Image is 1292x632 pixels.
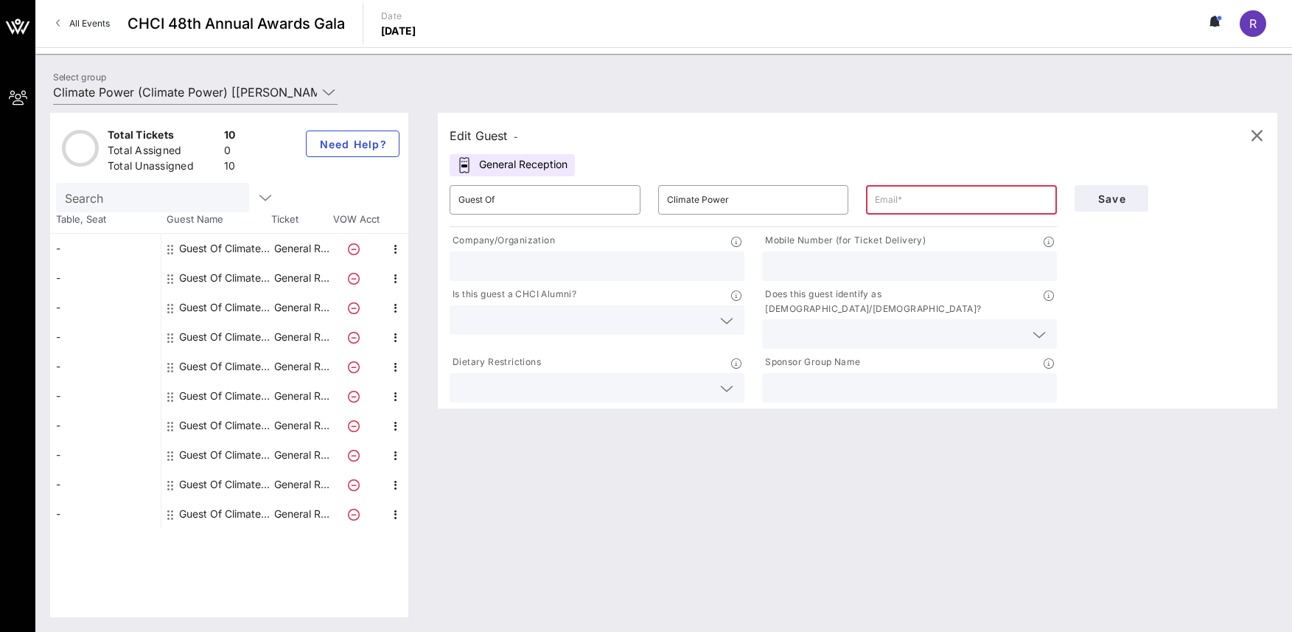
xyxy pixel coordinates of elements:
[179,322,272,352] div: Guest Of Climate Power
[272,352,331,381] p: General R…
[381,9,416,24] p: Date
[50,234,161,263] div: -
[179,263,272,293] div: Guest Of Climate Power
[108,143,218,162] div: Total Assigned
[450,154,575,176] div: General Reception
[108,159,218,177] div: Total Unassigned
[450,125,518,146] div: Edit Guest
[1075,185,1148,212] button: Save
[1086,192,1136,205] span: Save
[272,470,331,499] p: General R…
[762,287,1044,316] p: Does this guest identify as [DEMOGRAPHIC_DATA]/[DEMOGRAPHIC_DATA]?
[179,234,272,263] div: Guest Of Climate Power
[450,287,576,302] p: Is this guest a CHCI Alumni?
[875,188,1048,212] input: Email*
[1240,10,1266,37] div: R
[224,143,236,162] div: 0
[272,499,331,529] p: General R…
[108,128,218,146] div: Total Tickets
[224,128,236,146] div: 10
[50,411,161,440] div: -
[272,263,331,293] p: General R…
[272,440,331,470] p: General R…
[50,470,161,499] div: -
[271,212,330,227] span: Ticket
[50,440,161,470] div: -
[50,212,161,227] span: Table, Seat
[50,263,161,293] div: -
[179,440,272,470] div: Guest Of Climate Power
[458,188,632,212] input: First Name*
[272,381,331,411] p: General R…
[179,470,272,499] div: Guest Of Climate Power
[50,293,161,322] div: -
[179,352,272,381] div: Guest Of Climate Power
[179,293,272,322] div: Guest Of Climate Power
[450,355,541,370] p: Dietary Restrictions
[179,499,272,529] div: Guest Of Climate Power
[128,13,345,35] span: CHCI 48th Annual Awards Gala
[50,499,161,529] div: -
[53,72,106,83] label: Select group
[272,234,331,263] p: General R…
[179,411,272,440] div: Guest Of Climate Power
[50,322,161,352] div: -
[306,131,399,157] button: Need Help?
[224,159,236,177] div: 10
[50,381,161,411] div: -
[762,233,926,249] p: Mobile Number (for Ticket Delivery)
[161,212,271,227] span: Guest Name
[272,411,331,440] p: General R…
[381,24,416,38] p: [DATE]
[330,212,382,227] span: VOW Acct
[762,355,860,370] p: Sponsor Group Name
[318,138,387,150] span: Need Help?
[667,188,840,212] input: Last Name*
[47,12,119,35] a: All Events
[1249,16,1257,31] span: R
[514,131,518,142] span: -
[69,18,110,29] span: All Events
[450,233,555,249] p: Company/Organization
[272,293,331,322] p: General R…
[272,322,331,352] p: General R…
[50,352,161,381] div: -
[179,381,272,411] div: Guest Of Climate Power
